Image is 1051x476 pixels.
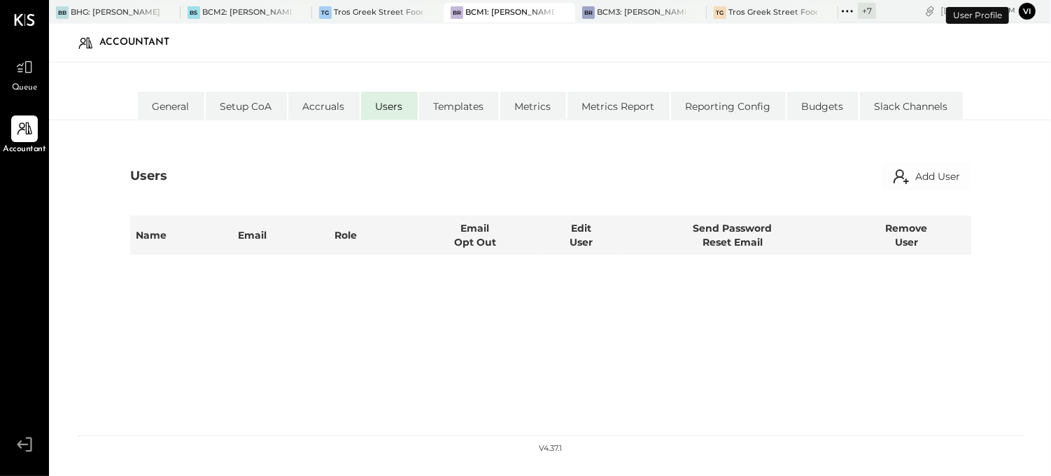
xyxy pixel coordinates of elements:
[539,216,623,255] th: Edit User
[582,6,595,19] div: BR
[728,7,817,18] div: Tros Greek Street Food - [GEOGRAPHIC_DATA]
[12,82,38,94] span: Queue
[319,6,332,19] div: TG
[567,92,670,120] li: Metrics Report
[361,92,418,120] li: Users
[860,92,963,120] li: Slack Channels
[1019,3,1036,20] button: Vi
[99,31,183,54] div: Accountant
[56,6,69,19] div: BB
[623,216,842,255] th: Send Password Reset Email
[946,7,1009,24] div: User Profile
[858,3,876,19] div: + 7
[1,115,48,156] a: Accountant
[329,216,411,255] th: Role
[411,216,539,255] th: Email Opt Out
[882,162,971,190] button: Add User
[973,4,1001,17] span: 2 : 00
[714,6,726,19] div: TG
[232,216,329,255] th: Email
[597,7,686,18] div: BCM3: [PERSON_NAME] Westside Grill
[130,167,167,185] div: Users
[206,92,287,120] li: Setup CoA
[188,6,200,19] div: BS
[923,3,937,18] div: copy link
[1003,6,1015,15] span: am
[130,216,232,255] th: Name
[787,92,859,120] li: Budgets
[500,92,566,120] li: Metrics
[465,7,554,18] div: BCM1: [PERSON_NAME] Kitchen Bar Market
[940,4,1015,17] div: [DATE]
[288,92,360,120] li: Accruals
[539,443,562,454] div: v 4.37.1
[842,216,971,255] th: Remove User
[419,92,499,120] li: Templates
[3,143,46,156] span: Accountant
[451,6,463,19] div: BR
[1,54,48,94] a: Queue
[71,7,160,18] div: BHG: [PERSON_NAME] Hospitality Group, LLC
[334,7,423,18] div: Tros Greek Street Food - [GEOGRAPHIC_DATA]
[671,92,786,120] li: Reporting Config
[138,92,204,120] li: General
[202,7,291,18] div: BCM2: [PERSON_NAME] American Cooking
